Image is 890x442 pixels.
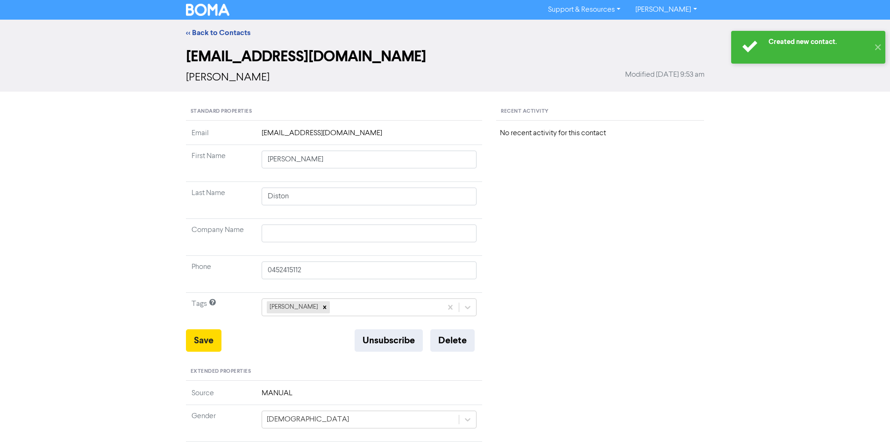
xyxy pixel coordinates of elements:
div: Extended Properties [186,363,483,381]
button: Save [186,329,221,352]
td: Last Name [186,182,256,219]
td: Gender [186,405,256,442]
td: Company Name [186,219,256,256]
iframe: Chat Widget [843,397,890,442]
div: [DEMOGRAPHIC_DATA] [267,414,349,425]
div: No recent activity for this contact [500,128,700,139]
td: [EMAIL_ADDRESS][DOMAIN_NAME] [256,128,483,145]
button: Unsubscribe [355,329,423,352]
td: Source [186,388,256,405]
span: [PERSON_NAME] [186,72,270,83]
td: Tags [186,293,256,330]
a: Support & Resources [541,2,628,17]
td: Email [186,128,256,145]
span: Modified [DATE] 9:53 am [625,69,705,80]
a: [PERSON_NAME] [628,2,704,17]
img: BOMA Logo [186,4,230,16]
button: Delete [430,329,475,352]
td: First Name [186,145,256,182]
h2: [EMAIL_ADDRESS][DOMAIN_NAME] [186,48,705,65]
td: Phone [186,256,256,293]
div: Standard Properties [186,103,483,121]
td: MANUAL [256,388,483,405]
div: [PERSON_NAME] [267,301,320,313]
div: Recent Activity [496,103,704,121]
a: << Back to Contacts [186,28,250,37]
div: Created new contact. [769,37,869,47]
